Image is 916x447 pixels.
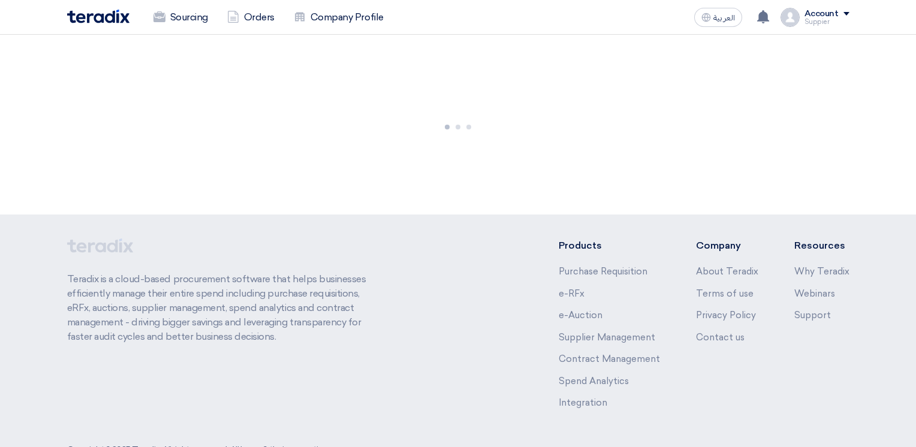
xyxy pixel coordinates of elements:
div: Suppier [804,19,849,25]
a: e-RFx [559,288,584,299]
a: Supplier Management [559,332,655,343]
li: Company [696,238,758,253]
button: العربية [694,8,742,27]
a: Privacy Policy [696,310,756,321]
p: Teradix is a cloud-based procurement software that helps businesses efficiently manage their enti... [67,272,380,344]
img: Teradix logo [67,10,129,23]
li: Products [559,238,660,253]
a: Spend Analytics [559,376,629,386]
a: Integration [559,397,607,408]
a: Orders [218,4,284,31]
div: Account [804,9,839,19]
span: العربية [713,14,735,22]
a: Terms of use [696,288,754,299]
a: Contract Management [559,354,660,364]
img: profile_test.png [781,8,800,27]
li: Resources [794,238,849,253]
a: Why Teradix [794,266,849,277]
a: Company Profile [284,4,393,31]
a: e-Auction [559,310,602,321]
a: Support [794,310,831,321]
a: Webinars [794,288,835,299]
a: About Teradix [696,266,758,277]
a: Sourcing [144,4,218,31]
a: Purchase Requisition [559,266,647,277]
a: Contact us [696,332,745,343]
